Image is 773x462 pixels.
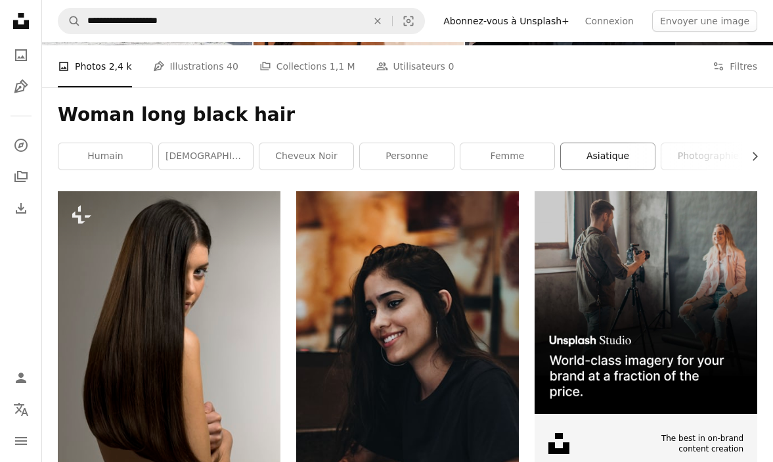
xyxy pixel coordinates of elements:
span: 40 [227,59,238,74]
a: Collections 1,1 M [259,45,355,87]
button: Rechercher sur Unsplash [58,9,81,34]
a: Une femme aux cheveux longs pose pour une photo [58,335,280,346]
a: Illustrations [8,74,34,100]
a: femme [460,143,554,170]
a: Asiatique [561,143,655,170]
a: Explorer [8,132,34,158]
button: Filtres [713,45,757,87]
button: Langue [8,396,34,423]
span: The best in on-brand content creation [643,433,743,455]
img: file-1631678316303-ed18b8b5cb9cimage [548,433,569,454]
button: Menu [8,428,34,454]
a: Utilisateurs 0 [376,45,454,87]
a: personne [360,143,454,170]
form: Rechercher des visuels sur tout le site [58,8,425,34]
h1: Woman long black hair [58,103,757,127]
a: humain [58,143,152,170]
span: 1,1 M [330,59,355,74]
a: Connexion / S’inscrire [8,365,34,391]
a: Connexion [577,11,642,32]
a: Abonnez-vous à Unsplash+ [435,11,577,32]
a: Accueil — Unsplash [8,8,34,37]
img: file-1715651741414-859baba4300dimage [535,191,757,414]
a: [DEMOGRAPHIC_DATA] [159,143,253,170]
a: Illustrations 40 [153,45,238,87]
a: photographie [661,143,755,170]
span: 0 [448,59,454,74]
button: Envoyer une image [652,11,757,32]
button: Recherche de visuels [393,9,424,34]
a: T-shirt col V noir femme [296,352,519,364]
a: Photos [8,42,34,68]
a: Collections [8,164,34,190]
button: faire défiler la liste vers la droite [743,143,757,170]
button: Effacer [363,9,392,34]
a: cheveux noir [259,143,353,170]
a: Historique de téléchargement [8,195,34,221]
